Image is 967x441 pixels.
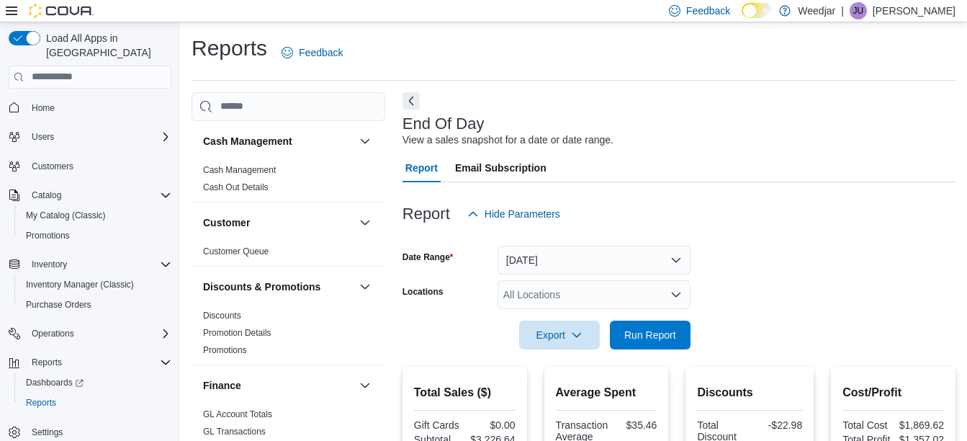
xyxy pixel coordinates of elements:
span: Inventory [26,256,171,273]
a: Feedback [276,38,348,67]
span: Promotions [20,227,171,244]
span: Reports [26,354,171,371]
a: Reports [20,394,62,411]
button: Customer [203,215,354,230]
h3: Customer [203,215,250,230]
h3: Report [402,205,450,223]
a: Promotions [20,227,76,244]
span: Customers [32,161,73,172]
div: Jahmil Uttley [850,2,867,19]
span: Inventory Manager (Classic) [26,279,134,290]
span: Dark Mode [742,18,742,19]
a: My Catalog (Classic) [20,207,112,224]
button: Discounts & Promotions [203,280,354,294]
button: Discounts & Promotions [356,278,374,295]
a: Customers [26,158,79,175]
span: Users [26,128,171,146]
span: My Catalog (Classic) [26,210,106,221]
h2: Average Spent [556,384,657,401]
span: Load All Apps in [GEOGRAPHIC_DATA] [40,31,171,60]
button: Customer [356,214,374,231]
h3: Finance [203,378,241,393]
div: -$22.98 [752,419,802,431]
a: GL Account Totals [203,409,272,419]
button: Run Report [610,321,691,349]
p: Weedjar [798,2,835,19]
span: Reports [26,397,56,409]
button: Cash Management [203,134,354,148]
label: Locations [402,286,444,298]
a: Settings [26,424,68,441]
button: Users [3,127,177,147]
span: Email Subscription [455,153,547,182]
span: Feedback [299,45,343,60]
button: Customers [3,156,177,177]
button: Inventory Manager (Classic) [14,275,177,295]
button: [DATE] [498,246,691,275]
span: Operations [26,325,171,342]
button: Next [402,92,420,110]
button: Hide Parameters [462,200,566,228]
span: Purchase Orders [20,296,171,313]
span: Report [405,153,438,182]
span: Customers [26,157,171,175]
span: Home [32,102,55,114]
span: Inventory Manager (Classic) [20,276,171,293]
button: Cash Management [356,133,374,150]
p: | [841,2,844,19]
span: Dashboards [20,374,171,391]
button: Promotions [14,226,177,246]
div: Discounts & Promotions [192,307,385,365]
button: Reports [26,354,68,371]
span: Reports [20,394,171,411]
a: Home [26,99,60,117]
span: Purchase Orders [26,299,91,311]
button: Reports [3,352,177,373]
span: GL Transactions [203,426,266,437]
button: Users [26,128,60,146]
span: My Catalog (Classic) [20,207,171,224]
a: Promotions [203,345,247,355]
a: Promotion Details [203,328,271,338]
button: Operations [26,325,80,342]
h3: End Of Day [402,115,485,133]
span: Inventory [32,259,67,270]
a: Dashboards [20,374,89,391]
h1: Reports [192,34,267,63]
button: Inventory [3,254,177,275]
span: JU [853,2,864,19]
button: Inventory [26,256,73,273]
span: Operations [32,328,74,339]
span: Promotions [203,344,247,356]
a: Dashboards [14,373,177,393]
button: Catalog [26,187,67,204]
span: Hide Parameters [485,207,560,221]
span: Customer Queue [203,246,269,257]
h3: Discounts & Promotions [203,280,320,294]
div: View a sales snapshot for a date or date range. [402,133,613,148]
h2: Discounts [697,384,802,401]
span: Catalog [26,187,171,204]
label: Date Range [402,251,454,263]
span: Settings [26,423,171,441]
span: Discounts [203,310,241,321]
span: GL Account Totals [203,409,272,420]
span: Promotions [26,230,70,241]
button: Open list of options [670,289,682,300]
input: Dark Mode [742,3,772,18]
button: Purchase Orders [14,295,177,315]
span: Promotion Details [203,327,271,339]
div: $35.46 [613,419,657,431]
span: Home [26,99,171,117]
div: Customer [192,243,385,266]
div: $0.00 [467,419,515,431]
button: Home [3,97,177,118]
a: Purchase Orders [20,296,97,313]
button: Catalog [3,185,177,205]
span: Dashboards [26,377,84,388]
span: Catalog [32,190,61,201]
span: Feedback [686,4,730,18]
div: Total Cost [842,419,890,431]
span: Users [32,131,54,143]
button: Finance [203,378,354,393]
